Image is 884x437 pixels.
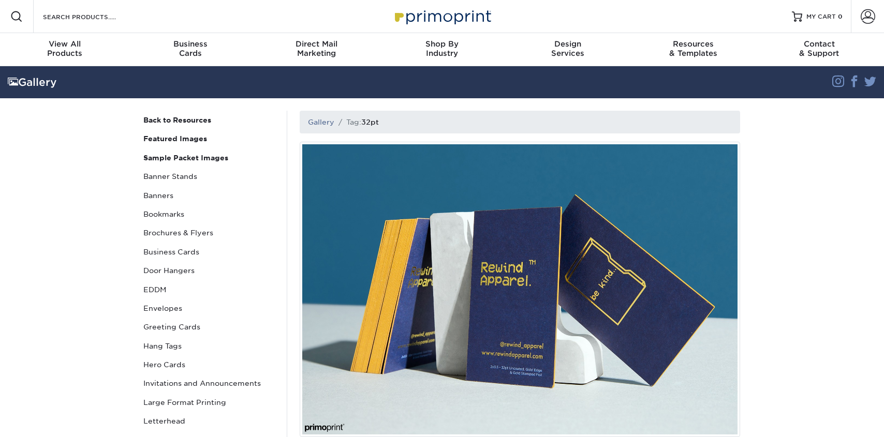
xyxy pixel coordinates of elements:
[2,33,128,66] a: View AllProducts
[630,39,756,49] span: Resources
[505,33,630,66] a: DesignServices
[630,39,756,58] div: & Templates
[42,10,143,23] input: SEARCH PRODUCTS.....
[139,412,279,430] a: Letterhead
[139,223,279,242] a: Brochures & Flyers
[630,33,756,66] a: Resources& Templates
[756,33,882,66] a: Contact& Support
[505,39,630,49] span: Design
[308,118,334,126] a: Gallery
[139,318,279,336] a: Greeting Cards
[505,39,630,58] div: Services
[379,39,505,58] div: Industry
[139,299,279,318] a: Envelopes
[139,205,279,223] a: Bookmarks
[139,261,279,280] a: Door Hangers
[139,167,279,186] a: Banner Stands
[128,39,254,58] div: Cards
[139,148,279,167] a: Sample Packet Images
[361,118,379,126] h1: 32pt
[300,142,740,437] img: 32pt uncoated gold painted edge business card with gold stamped foil
[390,5,494,27] img: Primoprint
[2,39,128,58] div: Products
[139,243,279,261] a: Business Cards
[254,39,379,58] div: Marketing
[139,393,279,412] a: Large Format Printing
[756,39,882,58] div: & Support
[139,111,279,129] a: Back to Resources
[143,154,228,162] strong: Sample Packet Images
[139,337,279,355] a: Hang Tags
[379,33,505,66] a: Shop ByIndustry
[379,39,505,49] span: Shop By
[128,39,254,49] span: Business
[254,39,379,49] span: Direct Mail
[139,280,279,299] a: EDDM
[139,374,279,393] a: Invitations and Announcements
[254,33,379,66] a: Direct MailMarketing
[756,39,882,49] span: Contact
[2,39,128,49] span: View All
[806,12,836,21] span: MY CART
[334,117,379,127] li: Tag:
[139,186,279,205] a: Banners
[128,33,254,66] a: BusinessCards
[838,13,843,20] span: 0
[139,129,279,148] a: Featured Images
[139,355,279,374] a: Hero Cards
[143,134,207,143] strong: Featured Images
